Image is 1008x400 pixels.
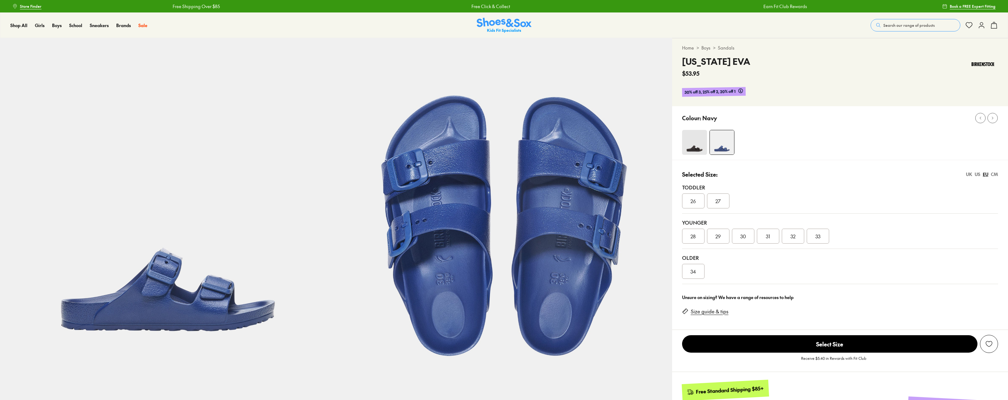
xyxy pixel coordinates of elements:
a: Home [682,45,694,51]
span: 34 [690,268,696,275]
span: Brands [116,22,131,28]
a: Brands [116,22,131,29]
span: 29 [715,232,721,240]
a: Free Shipping Over $85 [171,3,219,10]
span: Search our range of products [883,22,935,28]
div: Toddler [682,183,998,191]
a: Sneakers [90,22,109,29]
div: > > [682,45,998,51]
div: CM [991,171,998,178]
a: Size guide & tips [691,308,729,315]
span: Sneakers [90,22,109,28]
a: Free Click & Collect [470,3,509,10]
button: Add to Wishlist [980,335,998,353]
span: Store Finder [20,3,41,9]
p: Selected Size: [682,170,718,179]
span: 32 [791,232,795,240]
span: Book a FREE Expert Fitting [950,3,996,9]
span: 26 [690,197,696,205]
div: Free Standard Shipping $85+ [695,385,764,395]
a: Boys [701,45,710,51]
span: Shop All [10,22,27,28]
button: Search our range of products [871,19,960,31]
a: Book a FREE Expert Fitting [942,1,996,12]
img: 5-549344_1 [336,38,672,374]
span: $53.95 [682,69,700,78]
span: Sale [138,22,147,28]
img: SNS_Logo_Responsive.svg [477,18,532,33]
a: Store Finder [12,1,41,12]
img: Vendor logo [968,55,998,74]
a: Boys [52,22,62,29]
span: Boys [52,22,62,28]
a: School [69,22,82,29]
a: Sandals [718,45,734,51]
div: Unsure on sizing? We have a range of resources to help [682,294,998,301]
p: Navy [702,114,717,122]
div: Younger [682,219,998,226]
a: Earn Fit Club Rewards [762,3,806,10]
span: 28 [690,232,696,240]
div: UK [966,171,972,178]
h4: [US_STATE] EVA [682,55,750,68]
div: Older [682,254,998,261]
a: Shop All [10,22,27,29]
span: School [69,22,82,28]
span: Girls [35,22,45,28]
a: Sale [138,22,147,29]
a: Girls [35,22,45,29]
span: 27 [715,197,721,205]
span: 30 [740,232,746,240]
img: 5_1 [682,130,707,155]
p: Colour: [682,114,701,122]
div: US [975,171,980,178]
span: 30% off 3, 25% off 2, 20% off 1 [684,88,735,95]
img: 4-549343_1 [710,130,734,155]
button: Select Size [682,335,977,353]
span: 31 [766,232,770,240]
p: Receive $5.40 in Rewards with Fit Club [801,355,866,367]
div: EU [983,171,988,178]
a: Shoes & Sox [477,18,532,33]
span: 33 [815,232,820,240]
